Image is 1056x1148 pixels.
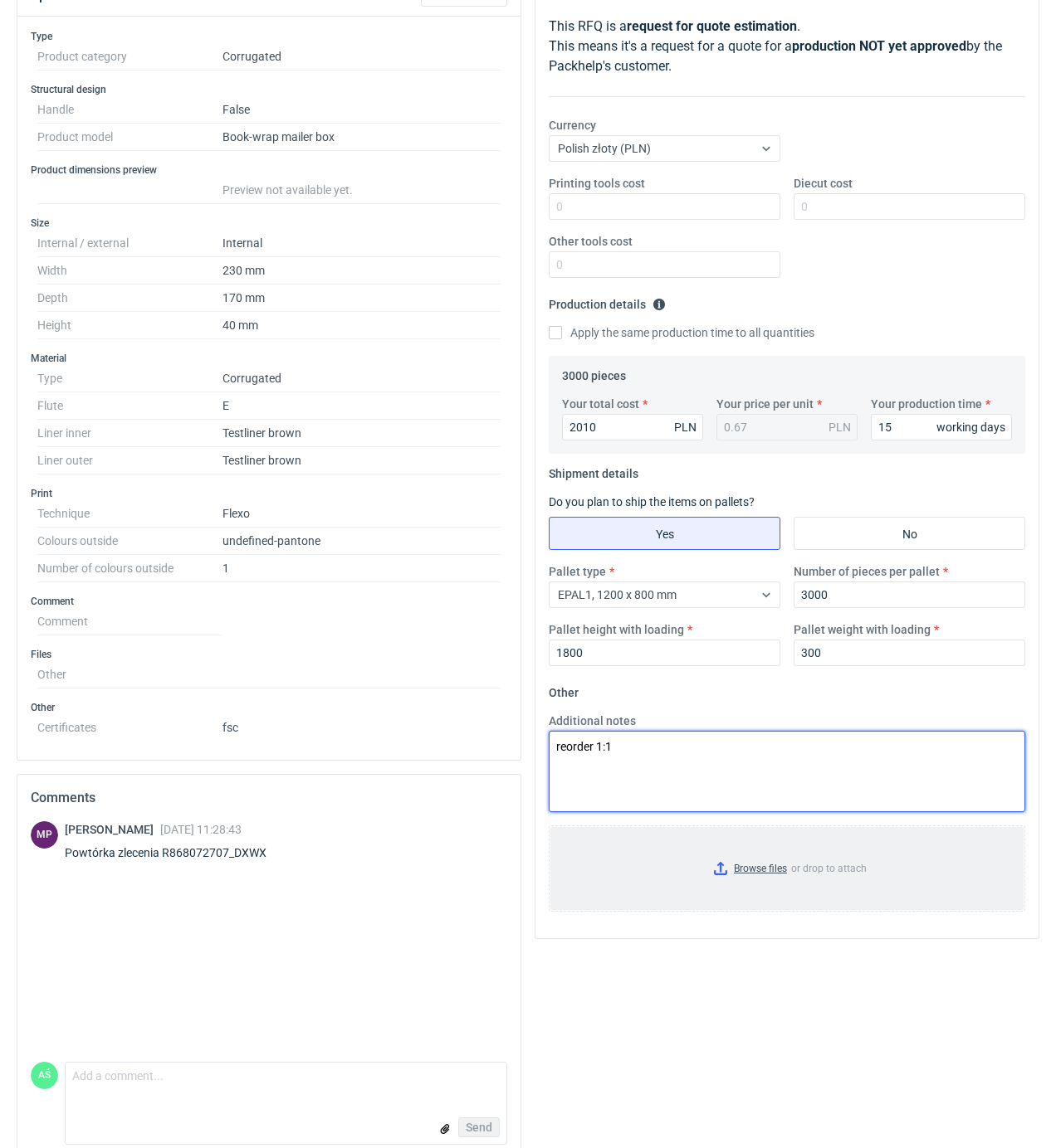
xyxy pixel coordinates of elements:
span: [PERSON_NAME] [65,823,160,836]
h3: Product dimensions preview [31,163,507,177]
input: 0 [794,640,1025,666]
h2: Comments [31,788,507,808]
button: Send [458,1117,500,1137]
dd: undefined-pantone [222,528,501,555]
span: Send [466,1121,492,1133]
dd: Testliner brown [222,420,501,447]
figcaption: AŚ [31,1062,58,1089]
dt: Internal / external [37,230,222,257]
label: Currency [549,117,596,134]
dd: 40 mm [222,312,501,339]
div: PLN [829,419,851,435]
dt: Flute [37,392,222,420]
dt: Liner inner [37,420,222,447]
h3: Type [31,30,507,43]
dt: Colours outside [37,528,222,555]
label: Your price per unit [716,396,814,412]
p: This RFQ is a . This means it's a request for a quote for a by the Packhelp's customer. [549,17,1025,76]
dd: Corrugated [222,365,501,392]
div: PLN [674,419,697,435]
h3: Material [31,352,507,365]
label: Additional notes [549,713,636,729]
dd: E [222,392,501,420]
div: Michał Palasek [31,821,58,849]
input: 0 [549,193,780,220]
label: or drop to attach [550,826,1024,911]
label: Your total cost [562,396,639,412]
dd: fsc [222,714,501,734]
label: Other tools cost [549,233,633,250]
label: Printing tools cost [549,175,645,192]
h3: Files [31,648,507,661]
dd: Internal [222,230,501,257]
dt: Height [37,312,222,339]
dt: Type [37,365,222,392]
dt: Other [37,661,222,688]
strong: request for quote estimation [627,18,797,34]
input: 0 [549,640,780,666]
dt: Technique [37,500,222,528]
h3: Comment [31,595,507,608]
span: EPAL1, 1200 x 800 mm [558,588,677,601]
dt: Depth [37,285,222,312]
h3: Structural design [31,83,507,96]
h3: Other [31,701,507,714]
dt: Liner outer [37,447,222,474]
dt: Product model [37,124,222,151]
label: Pallet type [549,563,606,580]
label: Do you plan to ship the items on pallets? [549,495,755,508]
input: 0 [871,414,1012,440]
span: [DATE] 11:28:43 [160,823,242,836]
input: 0 [794,193,1025,220]
dt: Comment [37,608,222,635]
label: Yes [549,517,780,550]
strong: production NOT yet approved [792,38,966,54]
label: Pallet weight with loading [794,621,931,638]
label: Your production time [871,396,982,412]
dd: 1 [222,555,501,582]
dd: 170 mm [222,285,501,312]
dd: Flexo [222,500,501,528]
h3: Size [31,216,507,230]
legend: Shipment details [549,460,638,480]
input: 0 [562,414,703,440]
dt: Number of colours outside [37,555,222,582]
figcaption: MP [31,821,58,849]
span: Preview not available yet. [222,183,353,197]
div: working days [936,419,1005,435]
span: Polish złoty (PLN) [558,142,651,155]
dt: Certificates [37,714,222,734]
dt: Handle [37,96,222,124]
label: Pallet height with loading [549,621,684,638]
label: Number of pieces per pallet [794,563,940,580]
dd: Book-wrap mailer box [222,124,501,151]
textarea: reorder 1:1 [549,731,1025,812]
input: 0 [794,581,1025,608]
label: Apply the same production time to all quantities [549,324,814,341]
h3: Print [31,487,507,500]
div: Adrian Świerżewski [31,1062,58,1089]
dd: Corrugated [222,43,501,71]
label: No [794,517,1025,550]
dd: Testliner brown [222,447,501,474]
dt: Width [37,257,222,285]
dd: 230 mm [222,257,501,285]
legend: Other [549,679,579,699]
label: Diecut cost [794,175,853,192]
dd: False [222,96,501,124]
input: 0 [549,251,780,278]
legend: 3000 pieces [562,362,626,382]
div: Powtórka zlecenia R868072707_DXWX [65,844,286,861]
legend: Production details [549,291,666,311]
dt: Product category [37,43,222,71]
